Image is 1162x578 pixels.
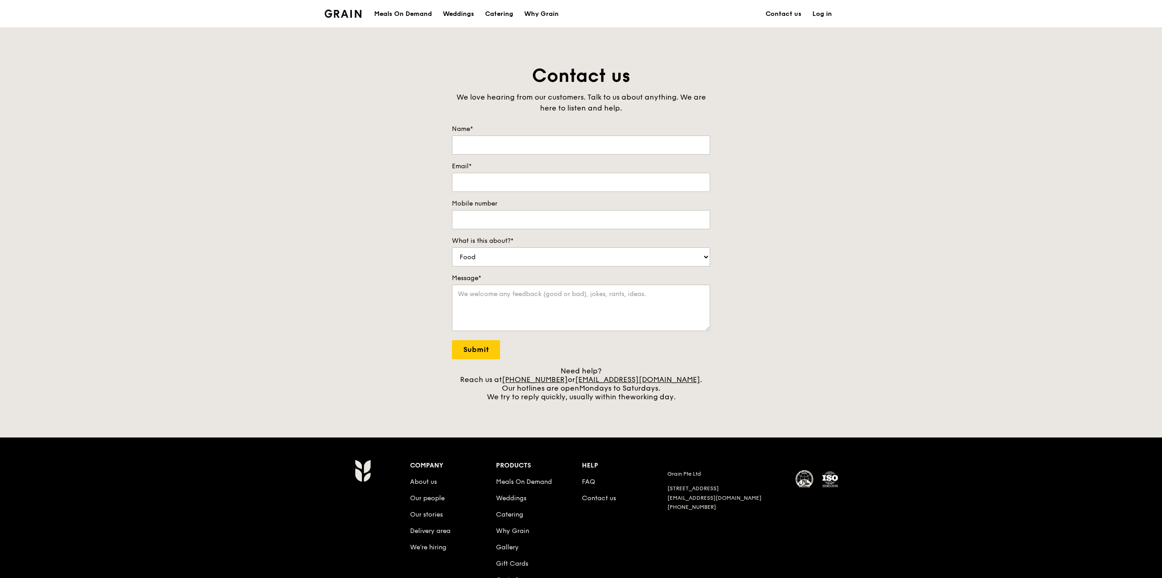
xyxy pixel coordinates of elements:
[502,375,568,384] a: [PHONE_NUMBER]
[496,478,552,486] a: Meals On Demand
[667,485,785,493] div: [STREET_ADDRESS]
[452,367,710,401] div: Need help? Reach us at or . Our hotlines are open We try to reply quickly, usually within the
[821,470,839,488] img: ISO Certified
[760,0,807,28] a: Contact us
[496,560,528,568] a: Gift Cards
[582,478,595,486] a: FAQ
[410,527,451,535] a: Delivery area
[796,470,814,488] img: MUIS Halal Certified
[582,494,616,502] a: Contact us
[496,494,526,502] a: Weddings
[667,470,785,477] div: Grain Pte Ltd
[374,0,432,28] div: Meals On Demand
[325,10,361,18] img: Grain
[410,478,437,486] a: About us
[519,0,564,28] a: Why Grain
[667,504,716,510] a: [PHONE_NUMBER]
[579,384,660,392] span: Mondays to Saturdays.
[452,236,710,246] label: What is this about?*
[437,0,480,28] a: Weddings
[452,340,500,359] input: Submit
[410,511,443,518] a: Our stories
[452,199,710,208] label: Mobile number
[575,375,700,384] a: [EMAIL_ADDRESS][DOMAIN_NAME]
[496,459,582,472] div: Products
[524,0,559,28] div: Why Grain
[480,0,519,28] a: Catering
[496,543,519,551] a: Gallery
[582,459,668,472] div: Help
[630,392,676,401] span: working day.
[667,495,761,501] a: [EMAIL_ADDRESS][DOMAIN_NAME]
[452,64,710,88] h1: Contact us
[452,125,710,134] label: Name*
[410,494,445,502] a: Our people
[355,459,371,482] img: Grain
[485,0,513,28] div: Catering
[807,0,837,28] a: Log in
[443,0,474,28] div: Weddings
[410,459,496,472] div: Company
[410,543,446,551] a: We’re hiring
[452,92,710,114] div: We love hearing from our customers. Talk to us about anything. We are here to listen and help.
[496,511,523,518] a: Catering
[496,527,529,535] a: Why Grain
[452,274,710,283] label: Message*
[452,162,710,171] label: Email*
